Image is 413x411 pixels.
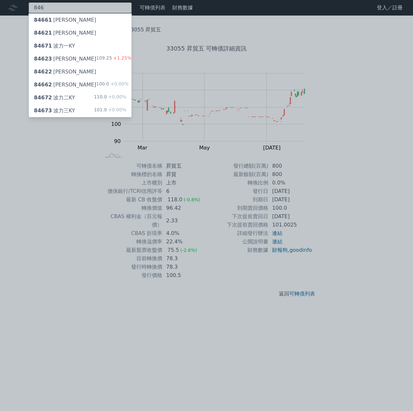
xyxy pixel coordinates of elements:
a: 84621[PERSON_NAME] [29,27,132,39]
a: 84662[PERSON_NAME] 100.0+0.00% [29,78,132,91]
span: +1.25% [112,55,132,61]
div: 100.0 [96,81,129,89]
span: 84672 [34,94,52,101]
div: 101.0 [94,107,126,115]
span: 84622 [34,69,52,75]
div: 波力三KY [34,107,75,115]
span: +0.00% [107,94,126,99]
div: [PERSON_NAME] [34,81,96,89]
div: [PERSON_NAME] [34,29,96,37]
span: 84671 [34,43,52,49]
div: 波力一KY [34,42,75,50]
span: 84673 [34,107,52,114]
div: [PERSON_NAME] [34,55,96,63]
span: +0.00% [109,81,129,86]
div: 110.0 [94,94,126,102]
div: [PERSON_NAME] [34,16,96,24]
div: 波力二KY [34,94,75,102]
a: 84673波力三KY 101.0+0.00% [29,104,132,117]
span: +0.00% [107,107,126,112]
span: 84623 [34,56,52,62]
span: 84662 [34,82,52,88]
a: 84661[PERSON_NAME] [29,14,132,27]
a: 84671波力一KY [29,39,132,52]
a: 84623[PERSON_NAME] 109.25+1.25% [29,52,132,65]
a: 84622[PERSON_NAME] [29,65,132,78]
span: 84661 [34,17,52,23]
div: 109.25 [96,55,132,63]
div: [PERSON_NAME] [34,68,96,76]
a: 84672波力二KY 110.0+0.00% [29,91,132,104]
span: 84621 [34,30,52,36]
